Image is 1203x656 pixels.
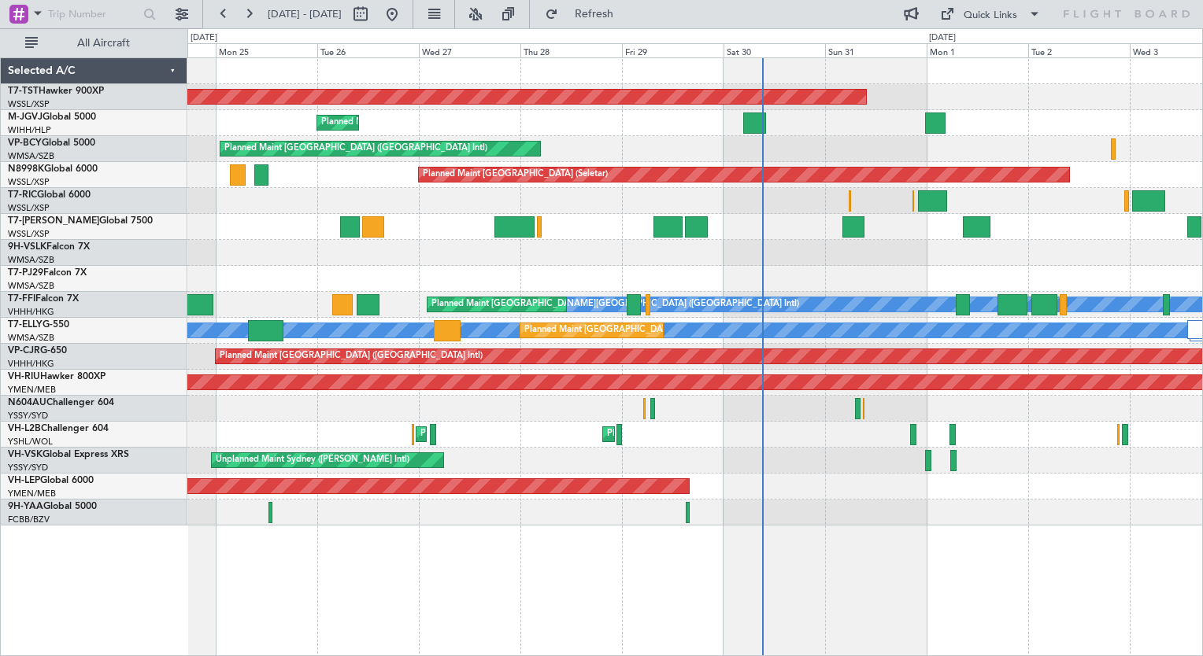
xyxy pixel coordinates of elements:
span: VH-LEP [8,476,40,485]
span: Refresh [561,9,627,20]
span: T7-RIC [8,190,37,200]
a: 9H-YAAGlobal 5000 [8,502,97,511]
span: All Aircraft [41,38,166,49]
div: [DATE] [191,31,217,45]
a: T7-ELLYG-550 [8,320,69,330]
span: N604AU [8,398,46,407]
div: Mon 1 [927,43,1028,57]
div: Mon 25 [216,43,317,57]
span: T7-FFI [8,294,35,304]
a: T7-TSTHawker 900XP [8,87,104,96]
a: T7-[PERSON_NAME]Global 7500 [8,216,153,226]
span: VP-CJR [8,346,40,356]
span: VP-BCY [8,138,42,148]
span: T7-ELLY [8,320,43,330]
a: WSSL/XSP [8,202,50,214]
a: YSSY/SYD [8,462,48,474]
div: [DATE] [929,31,956,45]
div: Tue 2 [1028,43,1130,57]
a: VH-RIUHawker 800XP [8,372,105,381]
span: VH-RIU [8,372,40,381]
div: Planned Maint [GEOGRAPHIC_DATA] (Sultan [PERSON_NAME] [PERSON_NAME] - Subang) [524,319,891,342]
a: WSSL/XSP [8,228,50,240]
div: Planned Maint [GEOGRAPHIC_DATA] ([GEOGRAPHIC_DATA] Intl) [220,345,483,368]
a: VH-LEPGlobal 6000 [8,476,94,485]
div: Sun 31 [825,43,927,57]
a: WMSA/SZB [8,332,54,344]
span: VH-L2B [8,424,41,433]
div: Planned Maint [GEOGRAPHIC_DATA] ([GEOGRAPHIC_DATA] Intl) [431,293,694,316]
div: Thu 28 [520,43,622,57]
a: T7-RICGlobal 6000 [8,190,91,200]
div: Quick Links [964,8,1017,24]
a: VH-VSKGlobal Express XRS [8,450,129,459]
div: [PERSON_NAME][GEOGRAPHIC_DATA] ([GEOGRAPHIC_DATA] Intl) [524,293,799,316]
a: VHHH/HKG [8,358,54,370]
a: YSHL/WOL [8,436,53,448]
div: Wed 27 [419,43,520,57]
span: 9H-YAA [8,502,43,511]
span: T7-[PERSON_NAME] [8,216,99,226]
a: VH-L2BChallenger 604 [8,424,109,433]
a: WSSL/XSP [8,176,50,188]
span: N8998K [8,164,44,174]
a: N8998KGlobal 6000 [8,164,98,174]
button: Quick Links [932,2,1049,27]
span: T7-PJ29 [8,268,43,278]
a: WMSA/SZB [8,280,54,292]
a: VP-CJRG-650 [8,346,67,356]
span: T7-TST [8,87,39,96]
span: 9H-VSLK [8,242,46,252]
span: [DATE] - [DATE] [268,7,342,21]
button: Refresh [538,2,632,27]
span: VH-VSK [8,450,43,459]
div: Tue 26 [317,43,419,57]
div: Fri 29 [622,43,724,57]
a: WMSA/SZB [8,150,54,162]
a: VHHH/HKG [8,306,54,318]
div: Planned Maint [GEOGRAPHIC_DATA] (Seletar) [423,163,608,186]
a: T7-PJ29Falcon 7X [8,268,87,278]
a: 9H-VSLKFalcon 7X [8,242,90,252]
a: WSSL/XSP [8,98,50,110]
a: M-JGVJGlobal 5000 [8,112,96,122]
button: All Aircraft [17,31,171,56]
div: Planned Maint Sydney ([PERSON_NAME] Intl) [420,422,603,446]
a: WIHH/HLP [8,124,51,136]
a: YSSY/SYD [8,410,48,422]
a: T7-FFIFalcon 7X [8,294,79,304]
div: Sat 30 [724,43,825,57]
div: Planned Maint [GEOGRAPHIC_DATA] (Halim Intl) [321,111,517,135]
a: FCBB/BZV [8,514,50,525]
a: YMEN/MEB [8,384,56,396]
div: Planned Maint [GEOGRAPHIC_DATA] ([GEOGRAPHIC_DATA]) [607,422,855,446]
div: Unplanned Maint Sydney ([PERSON_NAME] Intl) [216,448,409,472]
a: YMEN/MEB [8,488,56,499]
a: VP-BCYGlobal 5000 [8,138,95,148]
a: N604AUChallenger 604 [8,398,114,407]
a: WMSA/SZB [8,254,54,266]
span: M-JGVJ [8,112,43,122]
div: Planned Maint [GEOGRAPHIC_DATA] ([GEOGRAPHIC_DATA] Intl) [224,137,487,160]
input: Trip Number [48,2,139,26]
